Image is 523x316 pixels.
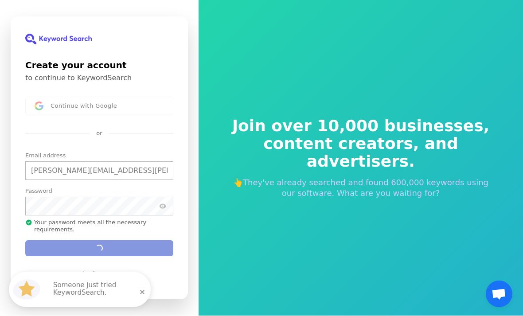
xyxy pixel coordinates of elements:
[11,273,43,305] img: HubSpot
[25,218,173,233] p: Your password meets all the necessary requirements.
[157,200,168,211] button: Show password
[96,129,102,137] p: or
[25,74,173,82] p: to continue to KeywordSearch
[25,34,92,44] img: KeywordSearch
[226,117,496,135] span: Join over 10,000 businesses,
[486,281,512,307] div: Ouvrir le chat
[79,270,98,277] a: Sign in
[226,177,496,199] p: 👆They've already searched and found 600,000 keywords using our software. What are you waiting for?
[226,135,496,170] span: content creators, and advertisers.
[25,270,77,277] span: Have an account?
[53,281,142,297] p: Someone just tried KeywordSearch.
[25,59,173,72] h1: Create your account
